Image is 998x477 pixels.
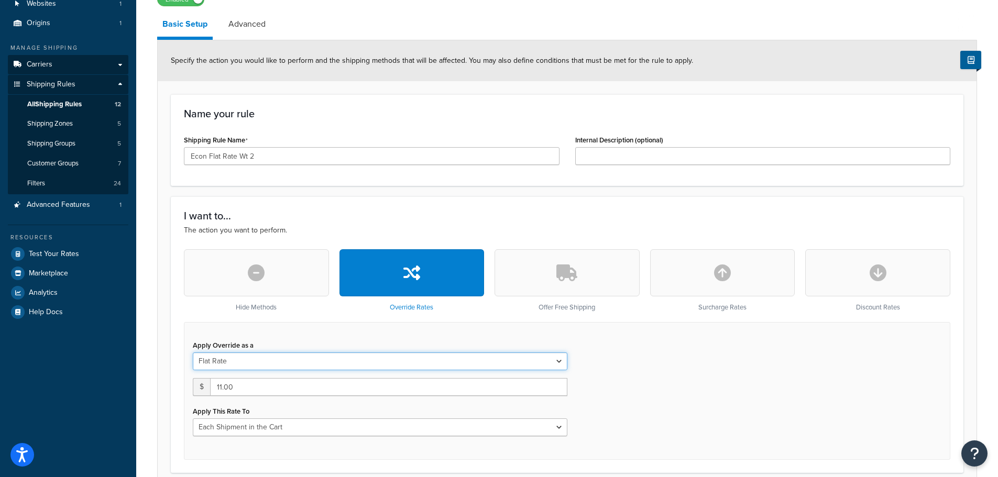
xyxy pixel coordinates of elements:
[27,119,73,128] span: Shipping Zones
[29,269,68,278] span: Marketplace
[8,174,128,193] li: Filters
[27,139,75,148] span: Shipping Groups
[117,139,121,148] span: 5
[8,14,128,33] li: Origins
[8,14,128,33] a: Origins1
[29,250,79,259] span: Test Your Rates
[184,136,248,145] label: Shipping Rule Name
[8,75,128,94] a: Shipping Rules
[184,210,950,221] h3: I want to...
[29,289,58,297] span: Analytics
[8,43,128,52] div: Manage Shipping
[117,119,121,128] span: 5
[8,134,128,153] li: Shipping Groups
[8,154,128,173] li: Customer Groups
[115,100,121,109] span: 12
[8,245,128,263] a: Test Your Rates
[575,136,663,144] label: Internal Description (optional)
[119,201,122,209] span: 1
[27,60,52,69] span: Carriers
[118,159,121,168] span: 7
[8,75,128,194] li: Shipping Rules
[184,108,950,119] h3: Name your rule
[119,19,122,28] span: 1
[193,378,210,396] span: $
[805,249,950,312] div: Discount Rates
[27,100,82,109] span: All Shipping Rules
[8,283,128,302] a: Analytics
[184,249,329,312] div: Hide Methods
[8,95,128,114] a: AllShipping Rules12
[8,264,128,283] a: Marketplace
[8,195,128,215] li: Advanced Features
[114,179,121,188] span: 24
[223,12,271,37] a: Advanced
[193,341,254,349] label: Apply Override as a
[339,249,485,312] div: Override Rates
[8,154,128,173] a: Customer Groups7
[8,114,128,134] a: Shipping Zones5
[29,308,63,317] span: Help Docs
[961,440,988,467] button: Open Resource Center
[27,179,45,188] span: Filters
[8,195,128,215] a: Advanced Features1
[27,80,75,89] span: Shipping Rules
[193,407,249,415] label: Apply This Rate To
[27,159,79,168] span: Customer Groups
[8,174,128,193] a: Filters24
[8,303,128,321] a: Help Docs
[8,134,128,153] a: Shipping Groups5
[157,12,213,40] a: Basic Setup
[960,51,981,69] button: Show Help Docs
[650,249,795,312] div: Surcharge Rates
[495,249,640,312] div: Offer Free Shipping
[27,19,50,28] span: Origins
[8,233,128,242] div: Resources
[27,201,90,209] span: Advanced Features
[8,114,128,134] li: Shipping Zones
[171,55,693,66] span: Specify the action you would like to perform and the shipping methods that will be affected. You ...
[184,225,950,236] p: The action you want to perform.
[8,55,128,74] a: Carriers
